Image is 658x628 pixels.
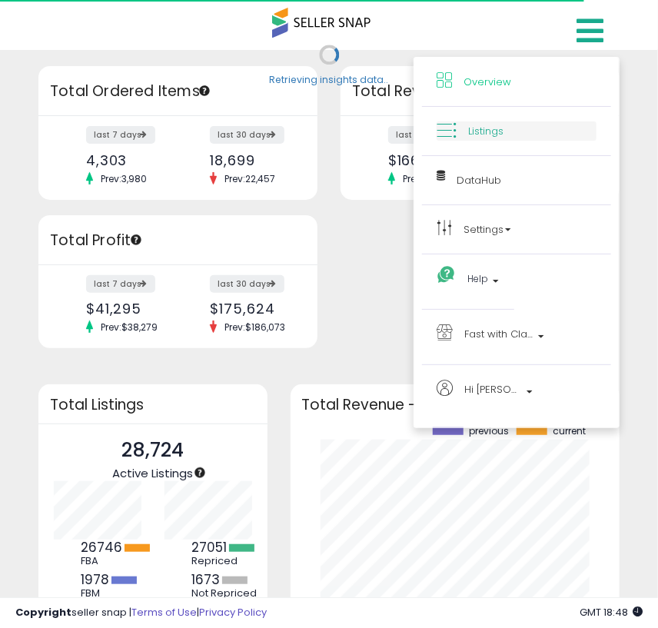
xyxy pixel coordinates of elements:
[388,152,469,168] div: $166,080
[464,324,533,344] span: Fast with Class
[352,81,608,102] h3: Total Revenue
[112,436,193,465] p: 28,724
[93,172,155,185] span: Prev: 3,980
[210,275,284,293] label: last 30 days
[191,570,220,589] b: 1673
[129,233,143,247] div: Tooltip anchor
[210,126,284,144] label: last 30 days
[81,538,122,557] b: 26746
[217,321,293,334] span: Prev: $186,073
[210,301,291,317] div: $175,624
[270,74,389,88] div: Retrieving insights data..
[50,230,306,251] h3: Total Profit
[199,605,267,620] a: Privacy Policy
[81,587,150,600] div: FBM
[580,605,643,620] span: 2025-09-11 18:48 GMT
[464,380,522,399] span: Hi [PERSON_NAME]
[302,399,609,410] h3: Total Revenue - 7 days
[457,173,501,188] span: DataHub
[131,605,197,620] a: Terms of Use
[193,466,207,480] div: Tooltip anchor
[112,465,193,481] span: Active Listings
[50,399,256,410] h3: Total Listings
[86,152,167,168] div: 4,303
[437,220,597,239] a: Settings
[86,275,155,293] label: last 7 days
[437,324,597,350] a: Fast with Class
[210,152,291,168] div: 18,699
[395,172,473,185] span: Prev: $155,945
[437,269,500,294] a: Help
[217,172,283,185] span: Prev: 22,457
[437,380,597,413] a: Hi [PERSON_NAME]
[15,605,71,620] strong: Copyright
[86,126,155,144] label: last 7 days
[191,587,261,600] div: Not Repriced
[191,538,227,557] b: 27051
[553,426,586,437] span: current
[437,171,597,190] a: DataHub
[81,570,109,589] b: 1978
[15,606,267,620] div: seller snap | |
[467,269,488,288] span: Help
[388,126,457,144] label: last 7 days
[50,81,306,102] h3: Total Ordered Items
[468,124,503,138] span: Listings
[198,84,211,98] div: Tooltip anchor
[437,265,456,284] i: Get Help
[464,75,511,89] span: Overview
[191,555,261,567] div: Repriced
[437,72,597,91] a: Overview
[469,426,509,437] span: previous
[93,321,165,334] span: Prev: $38,279
[437,121,597,141] a: Listings
[81,555,150,567] div: FBA
[86,301,167,317] div: $41,295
